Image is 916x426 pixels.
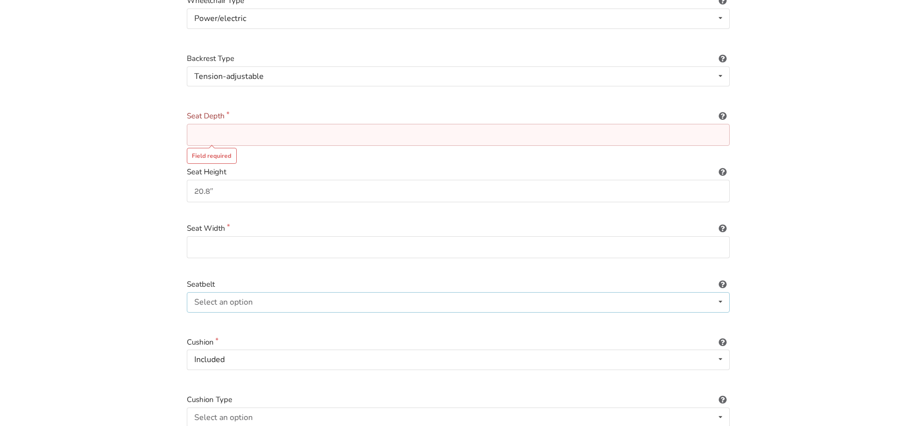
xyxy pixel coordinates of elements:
label: Seat Depth [187,110,730,122]
div: Field required [187,148,237,164]
div: Power/electric [194,14,246,22]
label: Seatbelt [187,279,730,290]
label: Seat Width [187,223,730,234]
label: Seat Height [187,166,730,178]
div: Select an option [194,414,253,422]
div: Select an option [194,298,253,306]
div: Included [194,356,225,364]
label: Cushion [187,337,730,348]
label: Backrest Type [187,53,730,64]
label: Cushion Type [187,394,730,406]
div: Tension-adjustable [194,72,264,80]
